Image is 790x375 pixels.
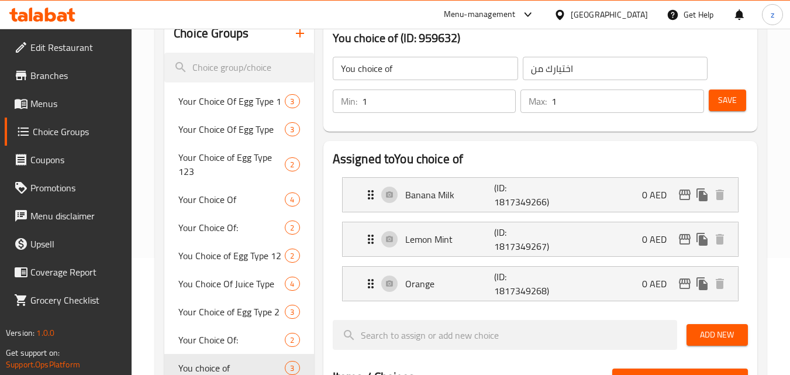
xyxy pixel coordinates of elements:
[5,118,132,146] a: Choice Groups
[771,8,774,21] span: z
[676,275,694,293] button: edit
[164,326,313,354] div: Your Choice Of:2
[711,186,729,204] button: delete
[285,221,299,235] div: Choices
[686,324,748,346] button: Add New
[694,186,711,204] button: duplicate
[343,222,738,256] div: Expand
[285,192,299,207] div: Choices
[343,267,738,301] div: Expand
[285,361,299,375] div: Choices
[285,335,299,346] span: 2
[164,143,313,185] div: Your Choice of Egg Type 1232
[6,325,35,340] span: Version:
[5,258,132,286] a: Coverage Report
[341,94,357,108] p: Min:
[718,93,737,108] span: Save
[164,270,313,298] div: You Choice Of Juice Type4
[696,328,739,342] span: Add New
[5,90,132,118] a: Menus
[164,87,313,115] div: Your Choice Of Egg Type 13
[285,159,299,170] span: 2
[164,298,313,326] div: Your Choice of Egg Type 23
[5,61,132,90] a: Branches
[5,146,132,174] a: Coupons
[5,174,132,202] a: Promotions
[285,277,299,291] div: Choices
[5,33,132,61] a: Edit Restaurant
[285,305,299,319] div: Choices
[285,363,299,374] span: 3
[6,357,80,372] a: Support.OpsPlatform
[333,29,748,47] h3: You choice of (ID: 959632)
[405,277,495,291] p: Orange
[333,150,748,168] h2: Assigned to You choice of
[164,115,313,143] div: Your Choice Of Egg Type3
[711,230,729,248] button: delete
[178,94,285,108] span: Your Choice Of Egg Type 1
[642,188,676,202] p: 0 AED
[694,275,711,293] button: duplicate
[676,230,694,248] button: edit
[285,194,299,205] span: 4
[5,286,132,314] a: Grocery Checklist
[343,178,738,212] div: Expand
[36,325,54,340] span: 1.0.0
[30,293,123,307] span: Grocery Checklist
[6,345,60,360] span: Get support on:
[285,222,299,233] span: 2
[642,232,676,246] p: 0 AED
[30,40,123,54] span: Edit Restaurant
[285,94,299,108] div: Choices
[178,361,285,375] span: You choice of
[30,97,123,111] span: Menus
[178,221,285,235] span: Your Choice Of:
[30,209,123,223] span: Menu disclaimer
[642,277,676,291] p: 0 AED
[494,225,554,253] p: (ID: 1817349267)
[709,90,746,111] button: Save
[164,242,313,270] div: You Choice of Egg Type 122
[164,185,313,214] div: Your Choice Of4
[164,53,313,82] input: search
[30,181,123,195] span: Promotions
[33,125,123,139] span: Choice Groups
[178,150,285,178] span: Your Choice of Egg Type 123
[5,202,132,230] a: Menu disclaimer
[164,214,313,242] div: Your Choice Of:2
[30,265,123,279] span: Coverage Report
[178,277,285,291] span: You Choice Of Juice Type
[405,232,495,246] p: Lemon Mint
[178,192,285,207] span: Your Choice Of
[285,124,299,135] span: 3
[30,153,123,167] span: Coupons
[694,230,711,248] button: duplicate
[333,217,748,262] li: Expand
[178,305,285,319] span: Your Choice of Egg Type 2
[285,333,299,347] div: Choices
[285,122,299,136] div: Choices
[30,68,123,82] span: Branches
[285,278,299,290] span: 4
[571,8,648,21] div: [GEOGRAPHIC_DATA]
[178,249,285,263] span: You Choice of Egg Type 12
[711,275,729,293] button: delete
[494,270,554,298] p: (ID: 1817349268)
[285,157,299,171] div: Choices
[285,249,299,263] div: Choices
[333,320,677,350] input: search
[285,307,299,318] span: 3
[30,237,123,251] span: Upsell
[333,262,748,306] li: Expand
[174,25,249,42] h2: Choice Groups
[285,96,299,107] span: 3
[405,188,495,202] p: Banana Milk
[676,186,694,204] button: edit
[444,8,516,22] div: Menu-management
[333,173,748,217] li: Expand
[178,333,285,347] span: Your Choice Of:
[529,94,547,108] p: Max:
[178,122,285,136] span: Your Choice Of Egg Type
[5,230,132,258] a: Upsell
[494,181,554,209] p: (ID: 1817349266)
